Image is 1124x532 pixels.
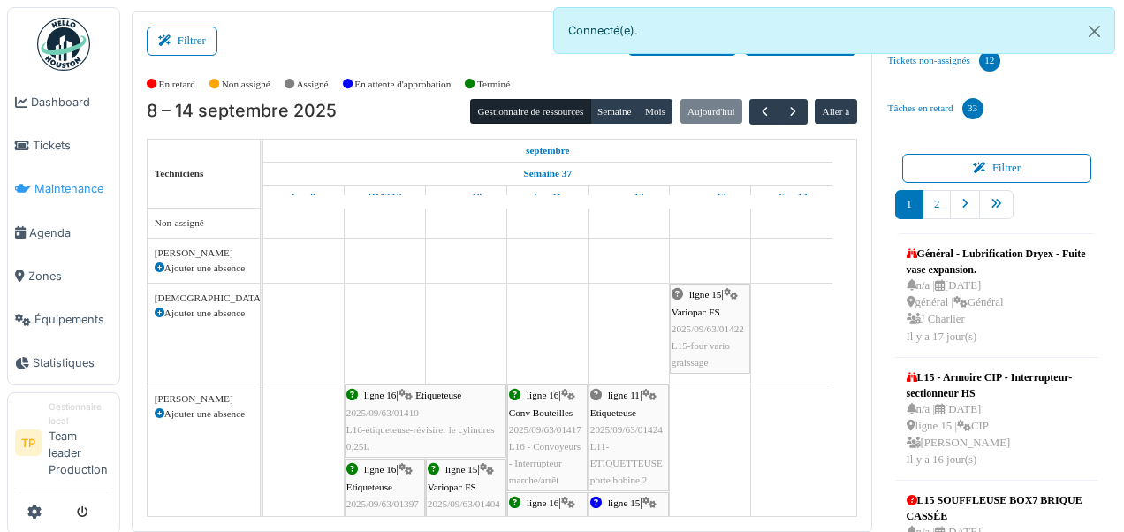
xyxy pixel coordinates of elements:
[31,94,112,110] span: Dashboard
[672,307,720,317] span: Variopac FS
[902,154,1092,183] button: Filtrer
[8,255,119,298] a: Zones
[346,407,419,418] span: 2025/09/63/01410
[8,211,119,255] a: Agenda
[590,424,663,435] span: 2025/09/63/01424
[15,400,112,490] a: TP Gestionnaire localTeam leader Production
[33,137,112,154] span: Tickets
[907,246,1088,277] div: Général - Lubrification Dryex - Fuite vase expansion.
[155,306,253,321] div: Ajouter une absence
[446,186,486,208] a: 10 septembre 2025
[155,216,253,231] div: Non-assigné
[895,190,1099,233] nav: pager
[509,424,581,435] span: 2025/09/63/01417
[445,464,477,475] span: ligne 15
[902,241,1092,350] a: Général - Lubrification Dryex - Fuite vase expansion. n/a |[DATE] général |Général J CharlierIl y...
[155,407,253,422] div: Ajouter une absence
[672,323,744,334] span: 2025/09/63/01422
[8,80,119,124] a: Dashboard
[155,168,204,179] span: Techniciens
[590,387,667,489] div: |
[346,482,392,492] span: Etiqueteuse
[28,268,112,285] span: Zones
[895,190,923,219] a: 1
[49,400,112,428] div: Gestionnaire local
[689,289,721,300] span: ligne 15
[29,224,112,241] span: Agenda
[778,99,808,125] button: Suivant
[690,186,731,208] a: 13 septembre 2025
[364,186,406,208] a: 9 septembre 2025
[159,77,195,92] label: En retard
[8,298,119,341] a: Équipements
[364,464,396,475] span: ligne 16
[749,99,778,125] button: Précédent
[881,85,991,133] a: Tâches en retard
[428,482,476,492] span: Variopac FS
[520,163,576,185] a: Semaine 37
[509,515,555,526] span: Etiqueteuse
[509,441,581,485] span: L16 - Convoyeurs - Interrupteur marche/arrêt
[37,18,90,71] img: Badge_color-CXgf-gQk.svg
[8,341,119,384] a: Statistiques
[672,340,730,368] span: L15-four vario graissage
[923,190,951,219] a: 2
[509,407,573,418] span: Conv Bouteilles
[608,390,640,400] span: ligne 11
[608,498,640,508] span: ligne 15
[590,99,639,124] button: Semaine
[638,99,673,124] button: Mois
[962,98,983,119] div: 33
[771,186,811,208] a: 14 septembre 2025
[155,391,253,407] div: [PERSON_NAME]
[364,390,396,400] span: ligne 16
[672,286,748,371] div: |
[815,99,856,124] button: Aller à
[907,369,1088,401] div: L15 - Armoire CIP - Interrupteur-sectionneur HS
[8,167,119,210] a: Maintenance
[610,186,649,208] a: 12 septembre 2025
[346,424,495,452] span: L16-étiqueteuse-révisirer le cylindres 0,25L
[155,291,253,306] div: [DEMOGRAPHIC_DATA][PERSON_NAME]
[477,77,510,92] label: Terminé
[346,498,419,509] span: 2025/09/63/01397
[590,407,636,418] span: Etiqueteuse
[34,180,112,197] span: Maintenance
[287,186,320,208] a: 8 septembre 2025
[509,387,586,489] div: |
[1075,8,1114,55] button: Close
[222,77,270,92] label: Non assigné
[881,37,1007,85] a: Tickets non-assignés
[155,246,253,261] div: [PERSON_NAME]
[354,77,451,92] label: En attente d'approbation
[527,498,558,508] span: ligne 16
[34,311,112,328] span: Équipements
[49,400,112,485] li: Team leader Production
[680,99,742,124] button: Aujourd'hui
[529,186,566,208] a: 11 septembre 2025
[15,429,42,456] li: TP
[902,365,1092,474] a: L15 - Armoire CIP - Interrupteur-sectionneur HS n/a |[DATE] ligne 15 |CIP [PERSON_NAME]Il y a 16 ...
[907,401,1088,469] div: n/a | [DATE] ligne 15 | CIP [PERSON_NAME] Il y a 16 jour(s)
[8,124,119,167] a: Tickets
[907,492,1088,524] div: L15 SOUFFLEUSE BOX7 BRIQUE CASSÉE
[428,498,500,509] span: 2025/09/63/01404
[979,50,1000,72] div: 12
[907,277,1088,346] div: n/a | [DATE] général | Général J Charlier Il y a 17 jour(s)
[527,390,558,400] span: ligne 16
[155,261,253,276] div: Ajouter une absence
[346,387,505,455] div: |
[33,354,112,371] span: Statistiques
[590,441,663,485] span: L11-ETIQUETTEUSE porte bobine 2
[297,77,329,92] label: Assigné
[147,27,217,56] button: Filtrer
[521,140,574,162] a: 8 septembre 2025
[415,390,461,400] span: Etiqueteuse
[147,101,337,122] h2: 8 – 14 septembre 2025
[590,515,636,526] span: Etiqueteuse
[470,99,590,124] button: Gestionnaire de ressources
[553,7,1115,54] div: Connecté(e).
